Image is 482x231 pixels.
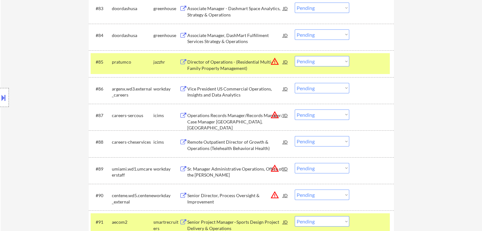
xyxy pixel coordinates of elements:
[96,32,107,39] div: #84
[282,190,289,201] div: JD
[112,166,153,178] div: umiami.wd1.umcareerstaff
[112,59,153,65] div: pratumco
[270,164,279,173] button: warning_amber
[187,32,283,45] div: Associate Manager, DashMart Fulfillment Services Strategy & Operations
[96,219,107,225] div: #91
[112,32,153,39] div: doordashusa
[187,112,283,131] div: Operations Records Manager/Records Manager/ Case Manager [GEOGRAPHIC_DATA], [GEOGRAPHIC_DATA]
[153,5,179,12] div: greenhouse
[270,110,279,119] button: warning_amber
[153,86,179,92] div: workday
[270,190,279,199] button: warning_amber
[112,139,153,145] div: careers-cheservices
[282,3,289,14] div: JD
[187,139,283,151] div: Remote Outpatient Director of Growth & Operations (Telehealth Behavioral Health)
[153,59,179,65] div: jazzhr
[112,112,153,119] div: careers-sercous
[282,109,289,121] div: JD
[282,56,289,67] div: JD
[153,112,179,119] div: icims
[96,192,107,199] div: #90
[282,163,289,174] div: JD
[187,192,283,205] div: Senior Director, Process Oversight & Improvement
[96,166,107,172] div: #89
[187,59,283,71] div: Director of Operations - (Residential Multi-Family Property Management)
[112,219,153,225] div: aecom2
[187,86,283,98] div: Vice President US Commercial Operations, Insights and Data Analytics
[112,192,153,205] div: centene.wd5.centene_external
[96,5,107,12] div: #83
[282,136,289,147] div: JD
[270,57,279,66] button: warning_amber
[282,216,289,228] div: JD
[112,86,153,98] div: argenx.wd3.external_careers
[282,29,289,41] div: JD
[187,166,283,178] div: Sr. Manager Administrative Operations, Office of the [PERSON_NAME]
[153,139,179,145] div: icims
[153,192,179,199] div: workday
[187,5,283,18] div: Associate Manager - Dashmart Space Analytics, Strategy & Operations
[153,32,179,39] div: greenhouse
[153,166,179,172] div: workday
[112,5,153,12] div: doordashusa
[282,83,289,94] div: JD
